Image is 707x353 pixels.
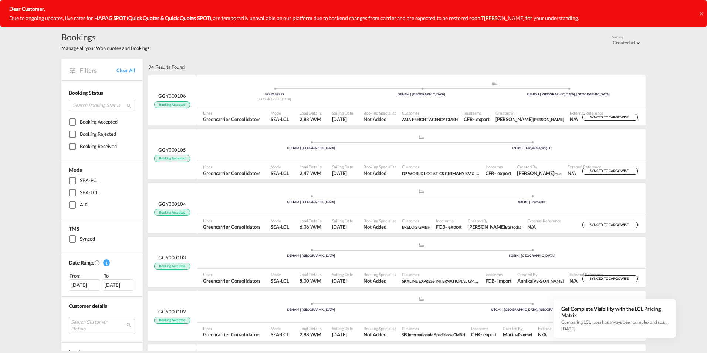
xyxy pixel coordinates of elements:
[363,223,396,230] span: Not Added
[494,170,511,176] div: - export
[402,272,480,277] span: Customer
[201,146,422,151] div: DEHAM | [GEOGRAPHIC_DATA]
[300,110,322,116] span: Load Details
[158,254,186,261] span: GGY000103
[116,67,135,74] a: Clear All
[486,170,495,176] div: CFR
[538,331,572,338] span: N/A
[158,93,186,99] span: GGY000106
[154,263,190,270] span: Booking Accepted
[402,170,480,176] span: DP WORLD LOGISTICS GERMANY B.V. & CO. KG
[203,331,260,338] span: Greencarrier Consolidators
[80,143,116,150] div: Booking Received
[590,276,630,283] span: SYNCED TO CARGOWISE
[69,167,82,173] span: Mode
[402,225,430,229] span: BRELOG GMBH
[203,272,260,277] span: Liner
[569,272,603,277] span: External Reference
[201,97,348,102] div: [GEOGRAPHIC_DATA]
[148,291,646,341] div: GGY000102 Booking Accepted assets/icons/custom/ship-fill.svgassets/icons/custom/roll-o-plane.svgP...
[486,170,511,176] span: CFR export
[402,110,458,116] span: Customer
[154,209,190,216] span: Booking Accepted
[532,279,564,283] span: [PERSON_NAME]
[271,110,289,116] span: Mode
[533,117,564,122] span: [PERSON_NAME]
[402,278,480,284] span: SKYLINE EXPRESS INTERNATIONAL GMBH
[402,164,480,169] span: Customer
[402,117,458,122] span: AMA FREIGHT AGENCY GMBH
[495,110,564,116] span: Created By
[80,131,116,138] div: Booking Rejected
[527,223,561,230] span: N/A
[332,223,353,230] span: 22 Sep 2025
[102,279,133,290] div: [DATE]
[332,278,353,284] span: 9 Sep 2025
[271,223,289,230] span: SEA-LCL
[332,170,353,176] span: 18 Sep 2025
[332,272,353,277] span: Sailing Date
[422,307,642,312] div: USCHI | [GEOGRAPHIC_DATA], [GEOGRAPHIC_DATA]
[436,223,445,230] div: FOB
[271,331,289,338] span: SEA-LCL
[69,302,135,310] div: Customer details
[473,116,490,122] div: - export
[69,189,135,196] md-checkbox: SEA-LCL
[300,326,322,331] span: Load Details
[332,110,353,116] span: Sailing Date
[464,110,490,116] span: Incoterms
[582,114,638,121] div: SYNCED TO CARGOWISE
[582,168,638,175] div: SYNCED TO CARGOWISE
[69,272,101,279] div: From
[490,82,499,85] md-icon: assets/icons/custom/ship-fill.svg
[275,92,284,96] span: 47259
[271,278,289,284] span: SEA-LCL
[61,31,150,43] span: Bookings
[363,116,396,122] span: Not Added
[471,331,497,338] span: CFR export
[417,189,426,193] md-icon: assets/icons/custom/ship-fill.svg
[613,40,635,46] div: Created at
[471,326,497,331] span: Incoterms
[274,92,275,96] span: |
[300,218,322,223] span: Load Details
[203,278,260,284] span: Greencarrier Consolidators
[348,92,495,97] div: DEHAM | [GEOGRAPHIC_DATA]
[203,116,260,122] span: Greencarrier Consolidators
[300,272,322,277] span: Load Details
[69,100,135,111] input: Search Booking Status
[495,92,642,97] div: USHOU | [GEOGRAPHIC_DATA], [GEOGRAPHIC_DATA]
[203,110,260,116] span: Liner
[332,218,353,223] span: Sailing Date
[203,223,260,230] span: Greencarrier Consolidators
[590,223,630,230] span: SYNCED TO CARGOWISE
[265,92,275,96] span: 47259
[271,326,289,331] span: Mode
[271,170,289,176] span: SEA-LCL
[154,155,190,162] span: Booking Accepted
[300,164,322,169] span: Load Details
[422,200,642,205] div: AUFRE | Fremantle
[332,116,353,122] span: 17 Sep 2025
[158,308,186,315] span: GGY000102
[590,169,630,176] span: SYNCED TO CARGOWISE
[402,116,458,122] span: AMA FREIGHT AGENCY GMBH
[402,223,430,230] span: BRELOG GMBH
[332,164,353,169] span: Sailing Date
[582,275,638,282] div: SYNCED TO CARGOWISE
[402,278,480,284] span: SKYLINE EXPRESS INTERNATIONAL GMBH
[570,116,603,122] span: N/A
[148,183,646,233] div: GGY000104 Booking Accepted assets/icons/custom/ship-fill.svgassets/icons/custom/roll-o-plane.svgP...
[503,326,532,331] span: Created By
[464,116,473,122] div: CFR
[468,223,521,230] span: Vanessa Bartocha
[203,218,260,223] span: Liner
[518,332,532,337] span: Panthel
[445,223,462,230] div: - export
[300,116,321,122] span: 2,88 W/M
[154,101,190,108] span: Booking Accepted
[69,90,103,96] span: Booking Status
[203,170,260,176] span: Greencarrier Consolidators
[363,110,396,116] span: Booking Specialist
[300,170,321,176] span: 2,47 W/M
